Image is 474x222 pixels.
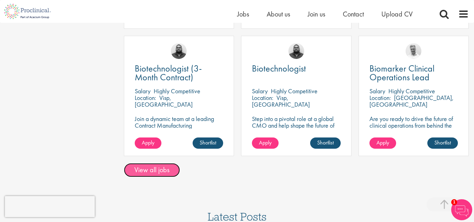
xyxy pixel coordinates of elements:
[369,94,391,102] span: Location:
[310,137,341,149] a: Shortlist
[154,87,200,95] p: Highly Competitive
[369,64,458,82] a: Biomarker Clinical Operations Lead
[252,137,279,149] a: Apply
[252,94,273,102] span: Location:
[369,87,385,95] span: Salary
[135,62,202,83] span: Biotechnologist (3-Month Contract)
[252,62,306,74] span: Biotechnologist
[135,87,151,95] span: Salary
[388,87,435,95] p: Highly Competitive
[171,43,187,59] img: Ashley Bennett
[237,9,249,19] a: Jobs
[369,62,434,83] span: Biomarker Clinical Operations Lead
[288,43,304,59] img: Ashley Bennett
[135,94,193,108] p: Visp, [GEOGRAPHIC_DATA]
[135,137,161,149] a: Apply
[271,87,318,95] p: Highly Competitive
[369,115,458,149] p: Are you ready to drive the future of clinical operations from behind the scenes? Looking to be in...
[142,139,154,146] span: Apply
[406,43,421,59] img: Joshua Bye
[124,163,180,177] a: View all jobs
[252,87,268,95] span: Salary
[252,64,340,73] a: Biotechnologist
[135,94,156,102] span: Location:
[343,9,364,19] a: Contact
[451,199,457,205] span: 1
[193,137,223,149] a: Shortlist
[376,139,389,146] span: Apply
[252,94,310,108] p: Visp, [GEOGRAPHIC_DATA]
[135,64,223,82] a: Biotechnologist (3-Month Contract)
[369,137,396,149] a: Apply
[5,196,95,217] iframe: reCAPTCHA
[427,137,458,149] a: Shortlist
[451,199,472,220] img: Chatbot
[267,9,290,19] a: About us
[381,9,413,19] a: Upload CV
[369,94,454,108] p: [GEOGRAPHIC_DATA], [GEOGRAPHIC_DATA]
[259,139,272,146] span: Apply
[135,115,223,149] p: Join a dynamic team at a leading Contract Manufacturing Organisation (CMO) and contribute to grou...
[252,115,340,135] p: Step into a pivotal role at a global CMO and help shape the future of healthcare manufacturing.
[308,9,325,19] a: Join us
